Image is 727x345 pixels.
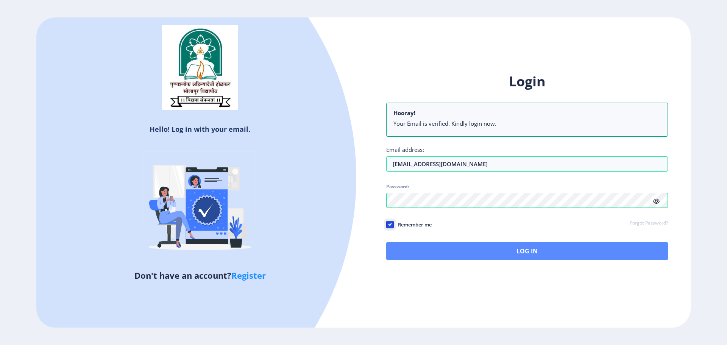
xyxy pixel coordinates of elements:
label: Email address: [386,146,424,153]
img: sulogo.png [162,25,238,111]
input: Email address [386,156,668,172]
h1: Login [386,72,668,91]
label: Password: [386,184,409,190]
button: Log In [386,242,668,260]
a: Register [231,270,266,281]
img: Verified-rafiki.svg [134,137,266,269]
span: Remember me [394,220,432,229]
b: Hooray! [393,109,415,117]
a: Forgot Password? [630,220,668,227]
li: Your Email is verified. Kindly login now. [393,120,661,127]
h5: Don't have an account? [42,269,358,281]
